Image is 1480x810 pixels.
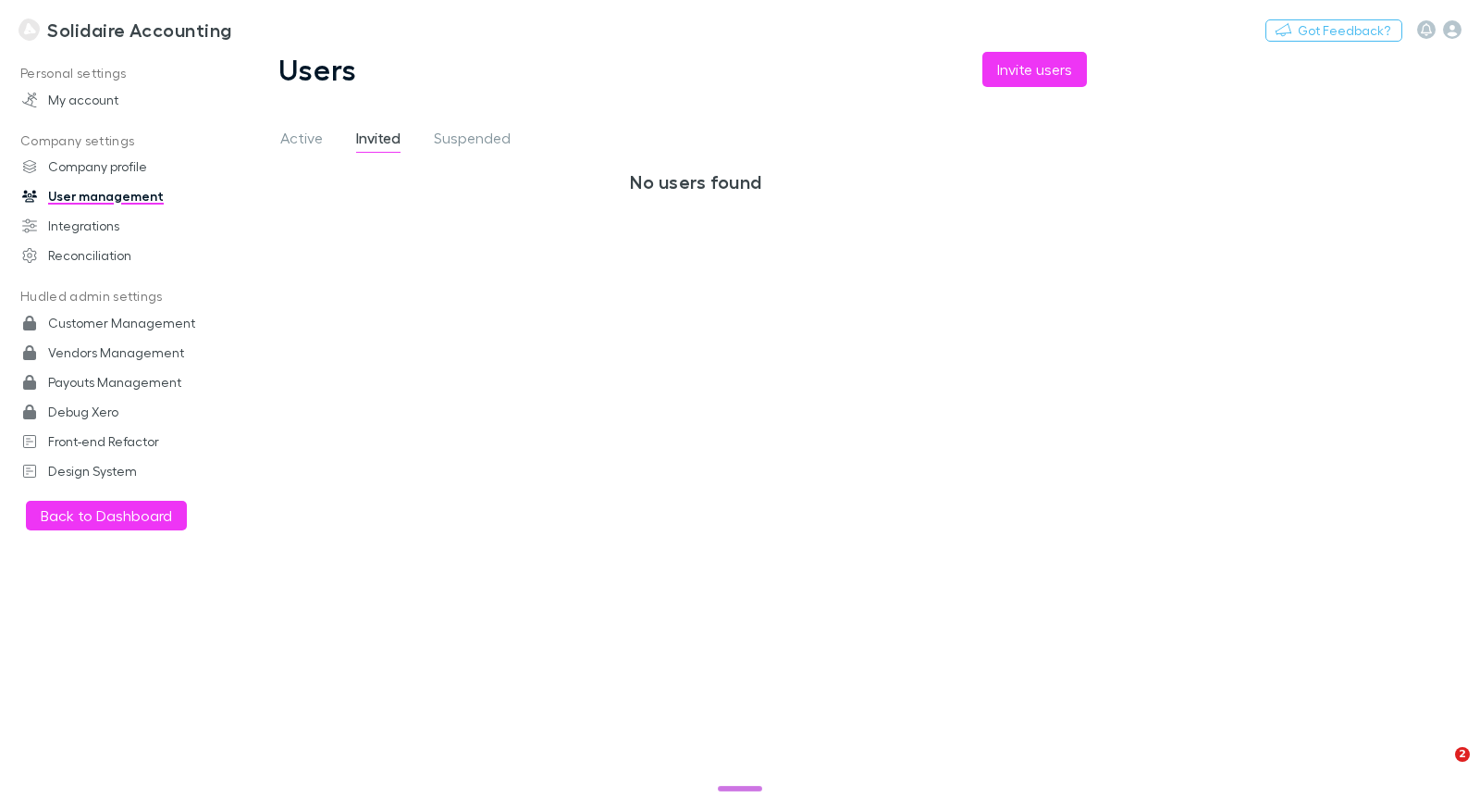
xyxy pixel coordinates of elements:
h3: No users found [278,170,1115,193]
button: Invite users [982,52,1087,87]
span: Invited [356,129,401,153]
a: Customer Management [4,308,230,338]
iframe: Intercom live chat [1417,747,1461,791]
h1: Users [278,52,357,87]
a: Reconciliation [4,241,230,270]
a: Solidaire Accounting [7,7,243,52]
a: Front-end Refactor [4,427,230,456]
a: User management [4,181,230,211]
span: 2 [1455,747,1470,762]
a: Design System [4,456,230,486]
span: Suspended [434,129,511,153]
span: Active [280,129,323,153]
a: Integrations [4,211,230,241]
button: Got Feedback? [1265,19,1402,42]
a: My account [4,85,230,115]
p: Company settings [4,130,230,153]
button: Back to Dashboard [26,501,187,530]
img: Solidaire Accounting's Logo [18,19,40,41]
a: Vendors Management [4,338,230,368]
a: Debug Xero [4,397,230,427]
a: Payouts Management [4,368,230,397]
p: Hudled admin settings [4,285,230,308]
a: Company profile [4,152,230,181]
p: Personal settings [4,62,230,85]
h3: Solidaire Accounting [47,19,231,41]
